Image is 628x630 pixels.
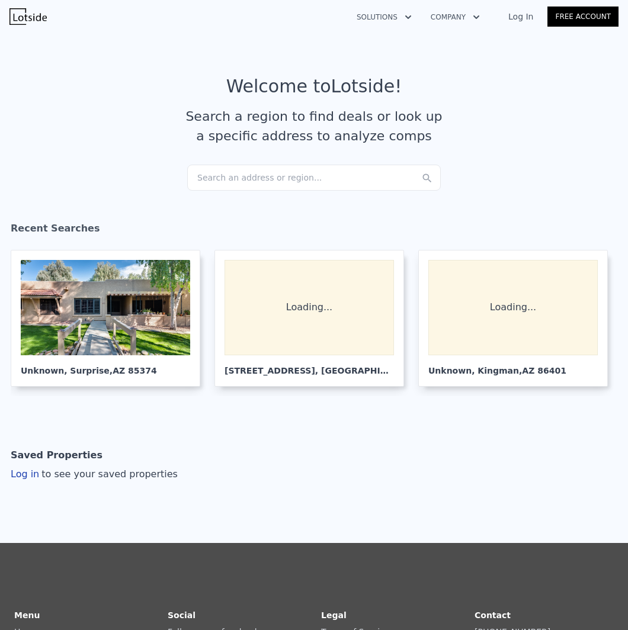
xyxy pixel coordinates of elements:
[494,11,547,22] a: Log In
[475,610,511,620] strong: Contact
[21,355,190,377] div: Unknown , Surprise
[11,250,210,387] a: Unknown, Surprise,AZ 85374
[421,7,489,28] button: Company
[347,7,421,28] button: Solutions
[418,250,617,387] a: Loading... Unknown, Kingman,AZ 86401
[547,7,619,27] a: Free Account
[110,366,157,375] span: , AZ 85374
[428,355,598,377] div: Unknown , Kingman
[11,212,617,250] div: Recent Searches
[519,366,566,375] span: , AZ 86401
[9,8,47,25] img: Lotside
[321,610,347,620] strong: Legal
[14,610,40,620] strong: Menu
[187,165,441,191] div: Search an address or region...
[225,260,394,355] div: Loading...
[39,468,178,480] span: to see your saved properties
[214,250,414,387] a: Loading... [STREET_ADDRESS], [GEOGRAPHIC_DATA]
[225,355,394,377] div: [STREET_ADDRESS] , [GEOGRAPHIC_DATA]
[181,107,447,146] div: Search a region to find deals or look up a specific address to analyze comps
[428,260,598,355] div: Loading...
[11,467,178,481] div: Log in
[226,76,402,97] div: Welcome to Lotside !
[11,443,102,467] div: Saved Properties
[168,610,196,620] strong: Social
